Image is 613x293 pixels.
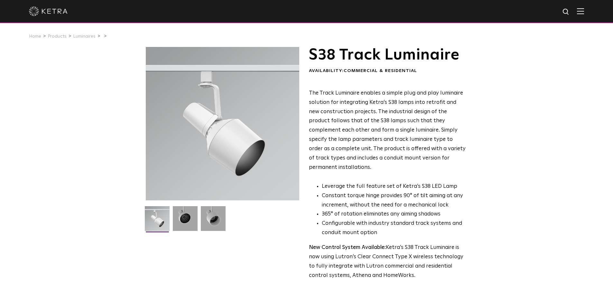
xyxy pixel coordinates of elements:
a: Home [29,34,41,39]
a: Products [48,34,67,39]
strong: New Control System Available: [309,245,386,250]
div: Availability: [309,68,466,74]
img: S38-Track-Luminaire-2021-Web-Square [145,206,170,236]
a: Luminaires [73,34,96,39]
img: Hamburger%20Nav.svg [577,8,584,14]
span: The Track Luminaire enables a simple plug and play luminaire solution for integrating Ketra’s S38... [309,90,466,170]
li: Configurable with industry standard track systems and conduit mount option [322,219,466,238]
img: search icon [562,8,570,16]
li: Leverage the full feature set of Ketra’s S38 LED Lamp [322,182,466,191]
li: 365° of rotation eliminates any aiming shadows [322,210,466,219]
li: Constant torque hinge provides 90° of tilt aiming at any increment, without the need for a mechan... [322,191,466,210]
img: 9e3d97bd0cf938513d6e [201,206,226,236]
span: Commercial & Residential [344,69,417,73]
img: 3b1b0dc7630e9da69e6b [173,206,198,236]
p: Ketra’s S38 Track Luminaire is now using Lutron’s Clear Connect Type X wireless technology to ful... [309,243,466,280]
h1: S38 Track Luminaire [309,47,466,63]
img: ketra-logo-2019-white [29,6,68,16]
